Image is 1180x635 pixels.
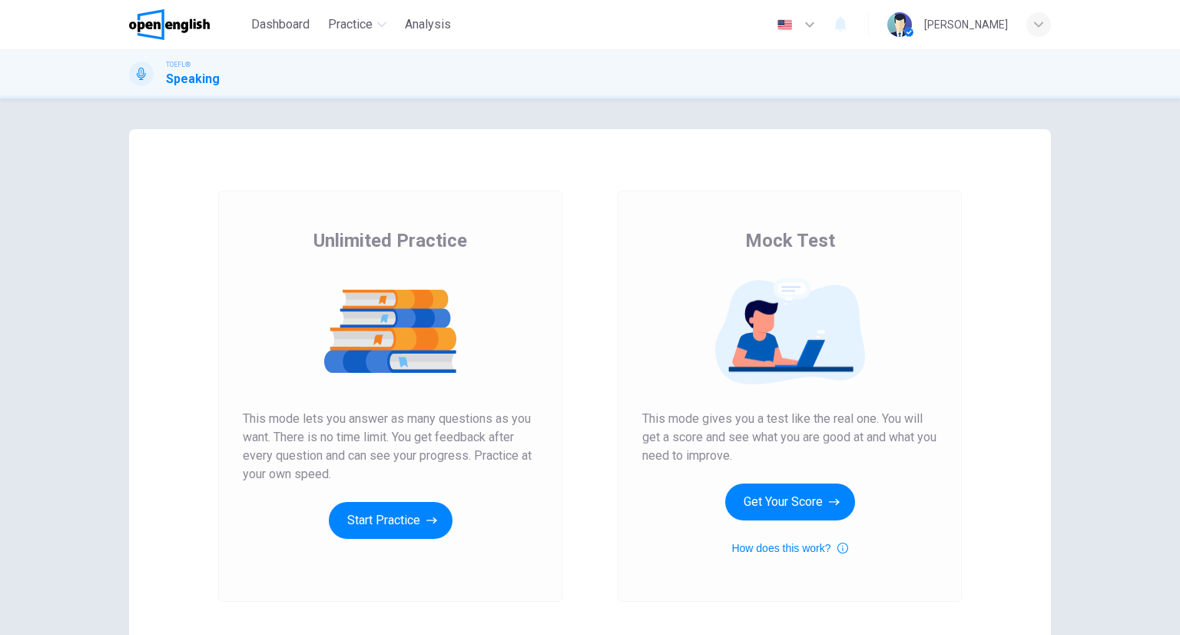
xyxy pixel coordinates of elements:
[924,15,1008,34] div: [PERSON_NAME]
[725,484,855,520] button: Get Your Score
[245,11,316,38] button: Dashboard
[129,9,210,40] img: OpenEnglish logo
[322,11,393,38] button: Practice
[243,410,538,484] span: This mode lets you answer as many questions as you want. There is no time limit. You get feedback...
[166,59,191,70] span: TOEFL®
[731,539,847,557] button: How does this work?
[399,11,457,38] button: Analysis
[642,410,937,465] span: This mode gives you a test like the real one. You will get a score and see what you are good at a...
[166,70,220,88] h1: Speaking
[313,228,467,253] span: Unlimited Practice
[887,12,912,37] img: Profile picture
[328,15,373,34] span: Practice
[745,228,835,253] span: Mock Test
[775,19,794,31] img: en
[405,15,451,34] span: Analysis
[329,502,452,539] button: Start Practice
[129,9,245,40] a: OpenEnglish logo
[251,15,310,34] span: Dashboard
